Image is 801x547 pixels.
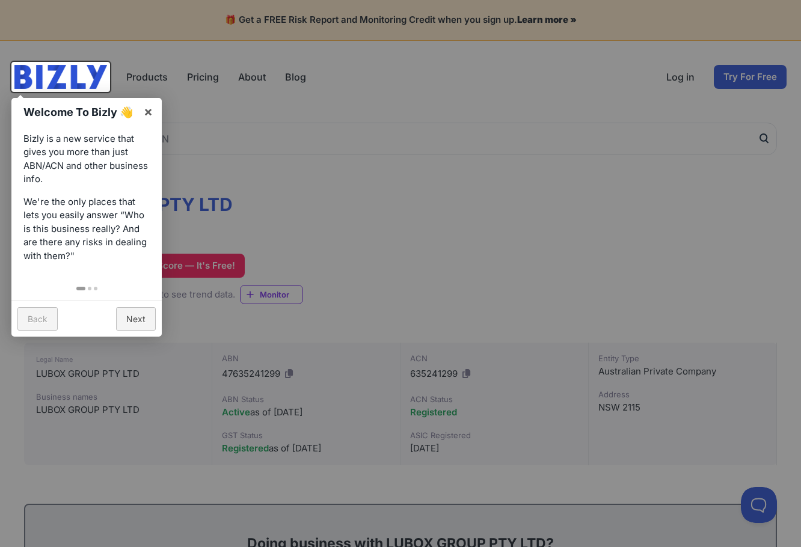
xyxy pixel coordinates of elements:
[135,98,162,125] a: ×
[23,195,150,263] p: We're the only places that lets you easily answer “Who is this business really? And are there any...
[17,307,58,331] a: Back
[23,132,150,186] p: Bizly is a new service that gives you more than just ABN/ACN and other business info.
[23,104,137,120] h1: Welcome To Bizly 👋
[116,307,156,331] a: Next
